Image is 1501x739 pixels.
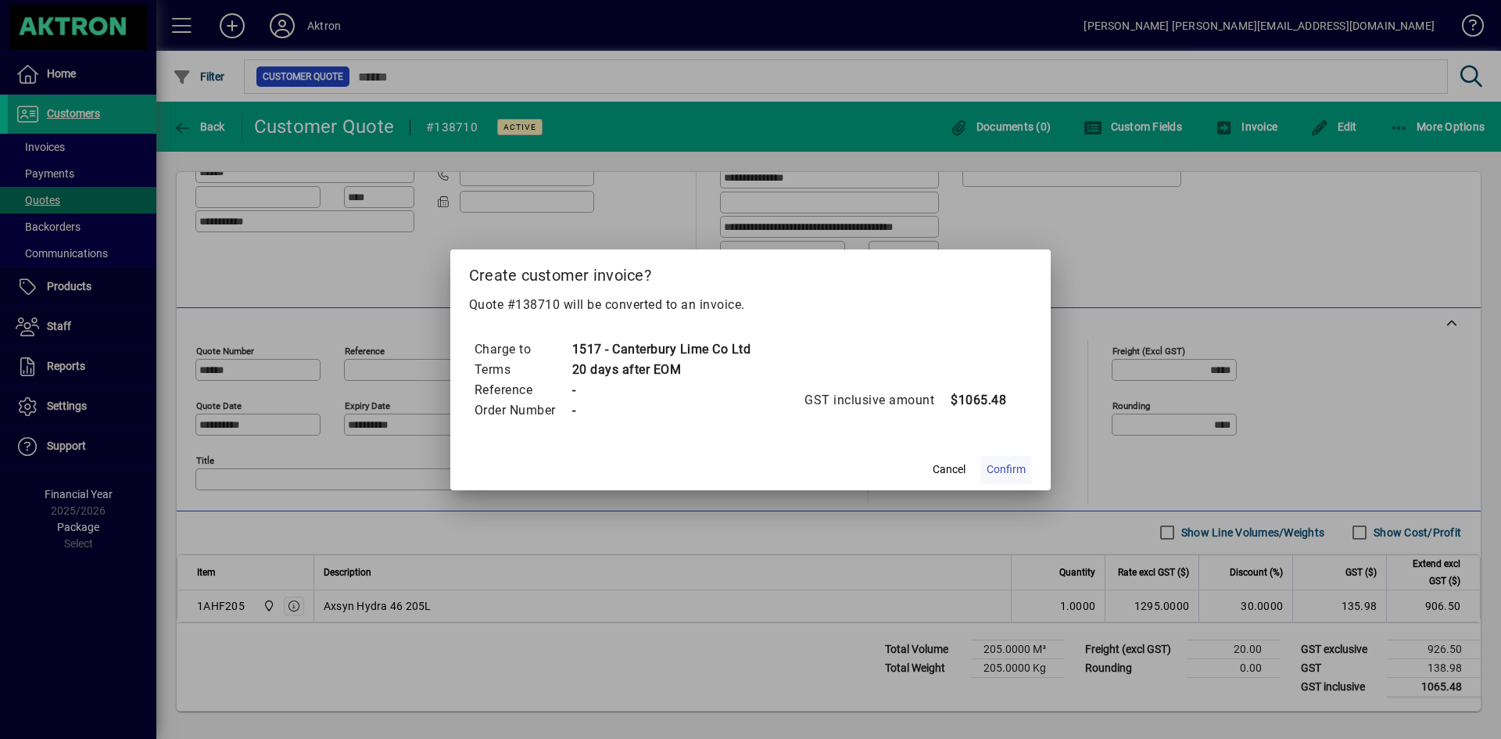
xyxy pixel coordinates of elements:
h2: Create customer invoice? [450,249,1051,295]
td: - [571,400,751,421]
td: Reference [474,380,571,400]
td: Charge to [474,339,571,360]
td: 1517 - Canterbury Lime Co Ltd [571,339,751,360]
span: Confirm [987,461,1026,478]
button: Confirm [980,456,1032,484]
td: 20 days after EOM [571,360,751,380]
td: - [571,380,751,400]
span: Cancel [933,461,965,478]
p: Quote #138710 will be converted to an invoice. [469,296,1033,314]
td: Terms [474,360,571,380]
td: GST inclusive amount [804,390,950,411]
td: $1065.48 [950,390,1012,411]
td: Order Number [474,400,571,421]
button: Cancel [924,456,974,484]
